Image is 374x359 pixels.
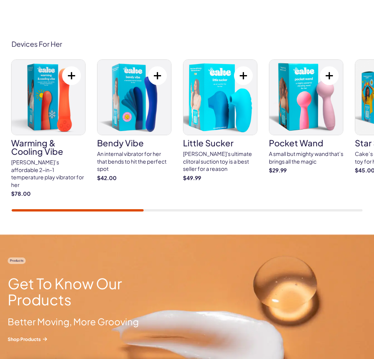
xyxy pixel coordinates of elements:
strong: $42.00 [97,174,171,182]
strong: $29.99 [269,167,343,174]
a: pocket wand pocket wand A small but mighty wand that’s brings all the magic $29.99 [269,59,343,174]
p: Better Moving, More Grooving [8,315,148,328]
strong: $49.99 [183,174,257,182]
div: [PERSON_NAME]'s ultimate clitoral suction toy is a best seller for a reason [183,150,257,173]
div: A small but mighty wand that’s brings all the magic [269,150,343,165]
h3: pocket wand [269,139,343,147]
div: [PERSON_NAME]’s affordable 2-in-1 temperature play vibrator for her [11,159,86,189]
a: little sucker little sucker [PERSON_NAME]'s ultimate clitoral suction toy is a best seller for a ... [183,59,257,182]
h3: little sucker [183,139,257,147]
h3: Warming & Cooling Vibe [11,139,86,156]
strong: $78.00 [11,190,86,198]
a: Shop Products [8,336,148,343]
h2: Get to know our products [8,275,148,308]
a: Bendy Vibe Bendy Vibe An internal vibrator for her that bends to hit the perfect spot $42.00 [97,59,171,182]
h3: Bendy Vibe [97,139,171,147]
span: Products [8,257,26,264]
img: Warming & Cooling Vibe [12,60,85,135]
img: pocket wand [269,60,343,135]
img: little sucker [183,60,257,135]
img: Bendy Vibe [97,60,171,135]
div: An internal vibrator for her that bends to hit the perfect spot [97,150,171,173]
a: Warming & Cooling Vibe Warming & Cooling Vibe [PERSON_NAME]’s affordable 2-in-1 temperature play ... [11,59,86,198]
